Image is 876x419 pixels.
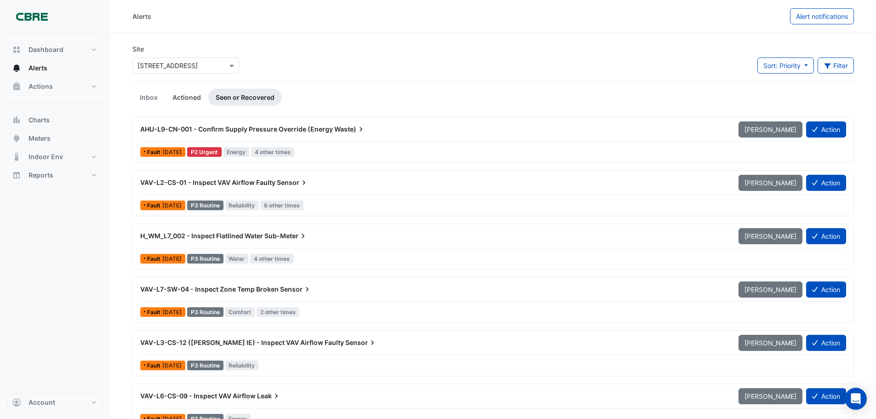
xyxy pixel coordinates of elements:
[225,254,249,264] span: Water
[147,149,162,155] span: Fault
[806,281,846,298] button: Action
[225,307,255,317] span: Comfort
[806,228,846,244] button: Action
[7,148,103,166] button: Indoor Env
[187,147,222,157] div: P2 Urgent
[818,57,854,74] button: Filter
[763,62,801,69] span: Sort: Priority
[132,89,165,106] a: Inbox
[7,59,103,77] button: Alerts
[29,45,63,54] span: Dashboard
[744,339,796,347] span: [PERSON_NAME]
[140,339,344,346] span: VAV-L3-CS-12 ([PERSON_NAME] IE) - Inspect VAV Airflow Faulty
[29,82,53,91] span: Actions
[260,201,303,210] span: 6 other times
[187,201,223,210] div: P3 Routine
[264,231,308,241] span: Sub-Meter
[132,11,151,21] div: Alerts
[744,126,796,133] span: [PERSON_NAME]
[280,285,312,294] span: Sensor
[147,203,162,208] span: Fault
[140,125,333,133] span: AHU-L9-CN-001 - Confirm Supply Pressure Override (Energy
[744,286,796,293] span: [PERSON_NAME]
[257,391,281,401] span: Leak
[225,201,259,210] span: Reliability
[845,388,867,410] div: Open Intercom Messenger
[12,134,21,143] app-icon: Meters
[739,228,802,244] button: [PERSON_NAME]
[147,310,162,315] span: Fault
[29,63,47,73] span: Alerts
[7,393,103,412] button: Account
[739,388,802,404] button: [PERSON_NAME]
[345,338,377,347] span: Sensor
[162,309,182,316] span: Wed 17-Sep-2025 08:50 AEST
[140,232,263,240] span: H_WM_L7_002 - Inspect Flatlined Water
[739,335,802,351] button: [PERSON_NAME]
[806,121,846,138] button: Action
[744,232,796,240] span: [PERSON_NAME]
[806,175,846,191] button: Action
[29,152,63,161] span: Indoor Env
[251,147,294,157] span: 4 other times
[165,89,208,106] a: Actioned
[7,166,103,184] button: Reports
[11,7,52,26] img: Company Logo
[140,285,279,293] span: VAV-L7-SW-04 - Inspect Zone Temp Broken
[757,57,814,74] button: Sort: Priority
[790,8,854,24] button: Alert notifications
[796,12,848,20] span: Alert notifications
[140,392,256,400] span: VAV-L6-CS-09 - Inspect VAV Airflow
[744,179,796,187] span: [PERSON_NAME]
[12,82,21,91] app-icon: Actions
[7,129,103,148] button: Meters
[739,175,802,191] button: [PERSON_NAME]
[162,202,182,209] span: Sun 21-Sep-2025 21:05 AEST
[147,363,162,368] span: Fault
[7,77,103,96] button: Actions
[208,89,282,106] a: Seen or Recovered
[744,392,796,400] span: [PERSON_NAME]
[334,125,366,134] span: Waste)
[12,63,21,73] app-icon: Alerts
[12,171,21,180] app-icon: Reports
[250,254,293,264] span: 4 other times
[162,149,182,155] span: Tue 10-Jun-2025 07:13 AEST
[162,255,182,262] span: Fri 19-Sep-2025 10:04 AEST
[132,44,144,54] label: Site
[7,111,103,129] button: Charts
[147,256,162,262] span: Fault
[162,362,182,369] span: Tue 16-Sep-2025 21:02 AEST
[29,115,50,125] span: Charts
[739,121,802,138] button: [PERSON_NAME]
[806,388,846,404] button: Action
[12,115,21,125] app-icon: Charts
[29,171,53,180] span: Reports
[140,178,275,186] span: VAV-L2-CS-01 - Inspect VAV Airflow Faulty
[806,335,846,351] button: Action
[12,152,21,161] app-icon: Indoor Env
[223,147,250,157] span: Energy
[29,134,51,143] span: Meters
[7,40,103,59] button: Dashboard
[277,178,309,187] span: Sensor
[29,398,55,407] span: Account
[187,307,223,317] div: P3 Routine
[257,307,299,317] span: 2 other times
[739,281,802,298] button: [PERSON_NAME]
[187,361,223,370] div: P3 Routine
[187,254,223,264] div: P3 Routine
[225,361,259,370] span: Reliability
[12,45,21,54] app-icon: Dashboard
